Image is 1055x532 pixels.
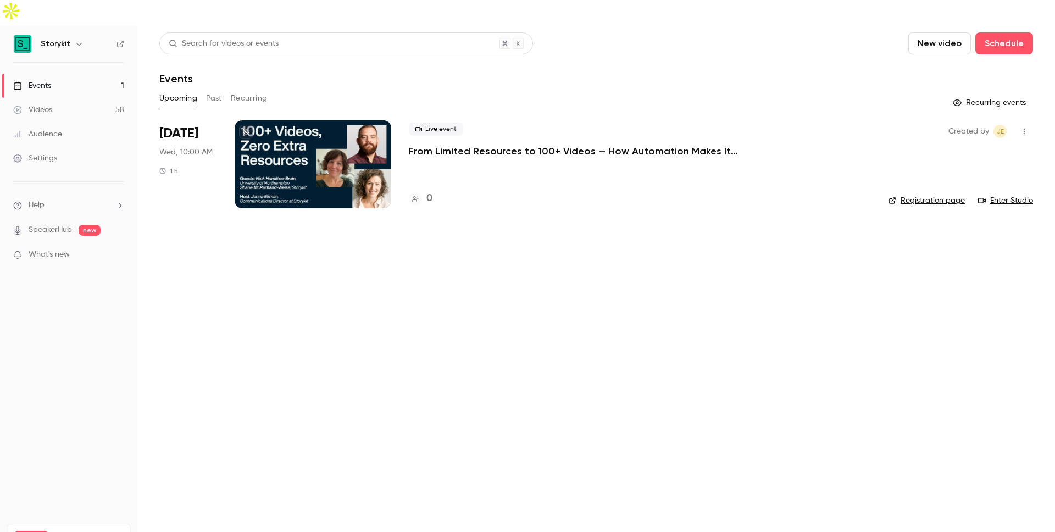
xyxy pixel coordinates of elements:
h1: Events [159,72,193,85]
iframe: Noticeable Trigger [111,250,124,260]
img: Storykit [14,35,31,53]
div: Events [13,80,51,91]
span: Jonna Ekman [993,125,1007,138]
span: Wed, 10:00 AM [159,147,213,158]
button: Past [206,90,222,107]
button: Upcoming [159,90,197,107]
span: [DATE] [159,125,198,142]
span: What's new [29,249,70,261]
span: new [79,225,101,236]
div: Videos [13,104,52,115]
button: Schedule [975,32,1033,54]
div: Audience [13,129,62,140]
h4: 0 [426,191,432,206]
button: New video [908,32,971,54]
span: JE [997,125,1004,138]
li: help-dropdown-opener [13,199,124,211]
span: Live event [409,123,463,136]
div: 1 h [159,167,178,175]
a: Registration page [889,195,965,206]
span: Created by [948,125,989,138]
button: Recurring [231,90,268,107]
div: Settings [13,153,57,164]
a: SpeakerHub [29,224,72,236]
div: Search for videos or events [169,38,279,49]
span: Help [29,199,45,211]
div: Oct 22 Wed, 10:00 AM (Europe/Stockholm) [159,120,217,208]
h6: Storykit [41,38,70,49]
button: Recurring events [948,94,1033,112]
a: Enter Studio [978,195,1033,206]
a: 0 [409,191,432,206]
a: From Limited Resources to 100+ Videos — How Automation Makes It Possible [409,145,738,158]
